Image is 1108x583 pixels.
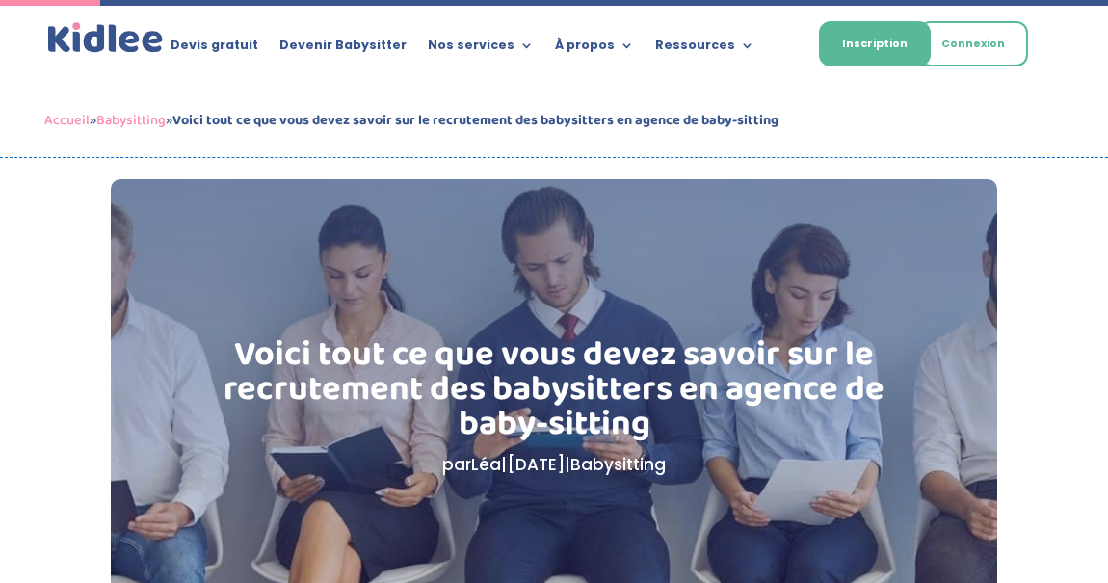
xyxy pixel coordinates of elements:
[44,109,778,132] span: » »
[206,337,902,451] h1: Voici tout ce que vous devez savoir sur le recrutement des babysitters en agence de baby-sitting
[171,39,258,60] a: Devis gratuit
[206,451,902,479] p: par | |
[918,21,1028,66] a: Connexion
[44,19,167,57] img: logo_kidlee_bleu
[555,39,634,60] a: À propos
[428,39,534,60] a: Nos services
[471,453,501,476] a: Léa
[44,109,90,132] a: Accueil
[570,453,666,476] a: Babysitting
[819,21,931,66] a: Inscription
[279,39,407,60] a: Devenir Babysitter
[172,109,778,132] strong: Voici tout ce que vous devez savoir sur le recrutement des babysitters en agence de baby-sitting
[507,453,565,476] span: [DATE]
[770,40,787,51] img: Français
[44,19,167,57] a: Kidlee Logo
[655,39,754,60] a: Ressources
[96,109,166,132] a: Babysitting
